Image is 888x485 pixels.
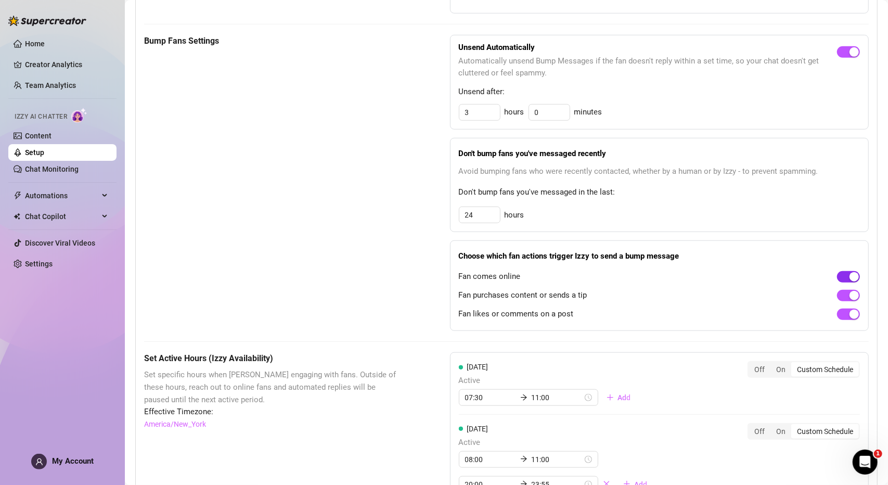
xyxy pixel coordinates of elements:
h5: Bump Fans Settings [144,35,398,47]
a: Content [25,132,52,140]
span: arrow-right [520,394,527,401]
div: Off [749,424,770,439]
a: Team Analytics [25,81,76,90]
span: hours [505,209,524,222]
input: Start time [465,454,516,465]
img: AI Chatter [71,108,87,123]
span: user [35,458,43,466]
img: logo-BBDzfeDw.svg [8,16,86,26]
span: minutes [574,106,602,119]
strong: Choose which fan actions trigger Izzy to send a bump message [459,251,679,261]
div: segmented control [748,423,860,440]
span: Avoid bumping fans who were recently contacted, whether by a human or by Izzy - to prevent spamming. [459,165,860,178]
span: thunderbolt [14,192,22,200]
span: Fan purchases content or sends a tip [459,289,587,302]
span: Active [459,437,656,449]
span: [DATE] [467,425,488,433]
span: Fan likes or comments on a post [459,308,574,321]
span: arrow-right [520,455,527,463]
a: Settings [25,260,53,268]
button: Add [598,389,639,406]
span: Set specific hours when [PERSON_NAME] engaging with fans. Outside of these hours, reach out to on... [144,369,398,406]
input: Start time [465,392,516,403]
iframe: Intercom live chat [853,450,878,475]
a: America/New_York [144,418,206,430]
a: Home [25,40,45,48]
a: Discover Viral Videos [25,239,95,247]
span: Active [459,375,639,387]
span: hours [505,106,524,119]
h5: Set Active Hours (Izzy Availability) [144,352,398,365]
strong: Don't bump fans you've messaged recently [459,149,607,158]
div: Custom Schedule [791,424,859,439]
span: My Account [52,456,94,466]
span: plus [607,394,614,401]
span: Chat Copilot [25,208,99,225]
span: Don't bump fans you've messaged in the last: [459,186,860,199]
span: 1 [874,450,882,458]
span: Automations [25,187,99,204]
input: End time [532,454,583,465]
div: Off [749,362,770,377]
input: End time [532,392,583,403]
span: Fan comes online [459,271,521,283]
a: Chat Monitoring [25,165,79,173]
span: Automatically unsend Bump Messages if the fan doesn't reply within a set time, so your chat doesn... [459,55,837,80]
div: Custom Schedule [791,362,859,377]
span: Add [618,393,631,402]
span: Unsend after: [459,86,860,98]
div: On [770,424,791,439]
div: On [770,362,791,377]
span: Izzy AI Chatter [15,112,67,122]
a: Creator Analytics [25,56,108,73]
img: Chat Copilot [14,213,20,220]
span: [DATE] [467,363,488,371]
a: Setup [25,148,44,157]
span: Effective Timezone: [144,406,398,418]
strong: Unsend Automatically [459,43,535,52]
div: segmented control [748,361,860,378]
